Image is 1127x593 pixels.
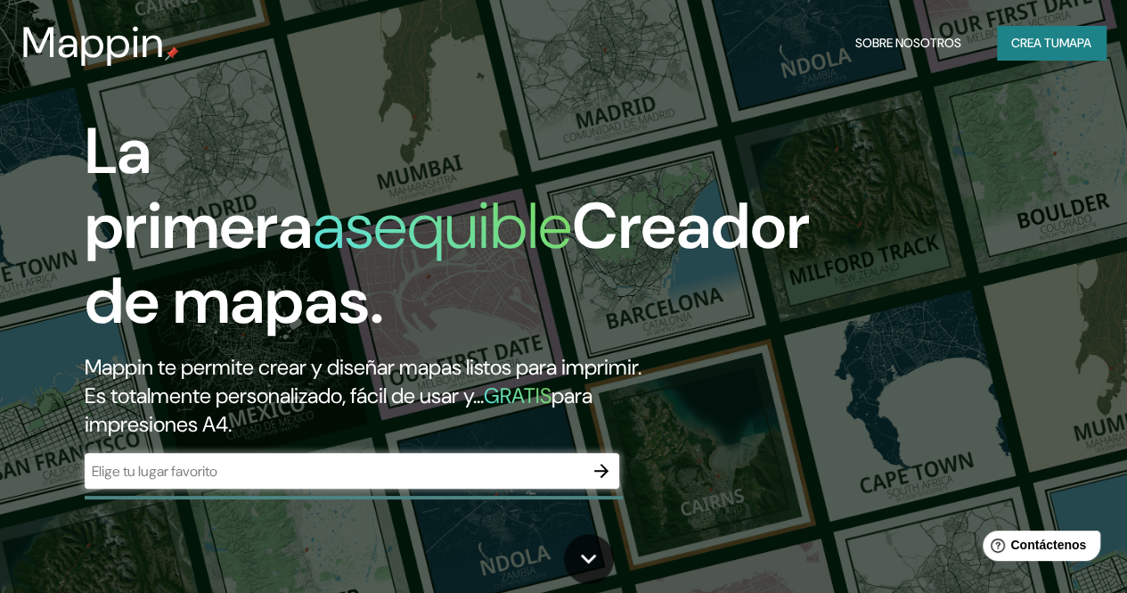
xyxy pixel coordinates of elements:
[165,46,179,61] img: pin de mapeo
[85,110,313,268] font: La primera
[997,26,1106,60] button: Crea tumapa
[85,185,810,342] font: Creador de mapas.
[85,382,484,409] font: Es totalmente personalizado, fácil de usar y...
[85,461,584,482] input: Elige tu lugar favorito
[21,14,165,70] font: Mappin
[85,382,592,438] font: para impresiones A4.
[848,26,968,60] button: Sobre nosotros
[313,185,572,268] font: asequible
[1011,35,1059,51] font: Crea tu
[968,523,1107,573] iframe: Lanzador de widgets de ayuda
[484,382,551,409] font: GRATIS
[855,35,961,51] font: Sobre nosotros
[1059,35,1091,51] font: mapa
[85,353,641,381] font: Mappin te permite crear y diseñar mapas listos para imprimir.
